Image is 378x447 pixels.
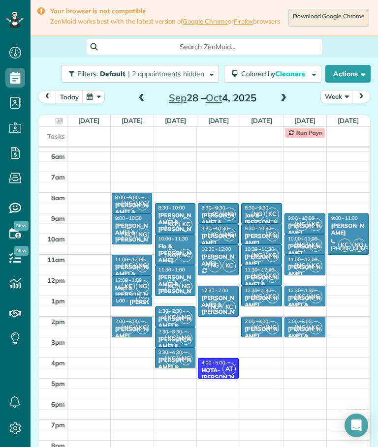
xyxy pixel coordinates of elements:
span: NG [309,290,322,303]
div: Meri & [PERSON_NAME] [115,284,150,305]
span: 11:30 - 1:00 [158,267,185,273]
div: HOTA-[PERSON_NAME] [201,367,236,388]
span: 10:30 - 12:00 [201,246,231,252]
span: KC [165,331,178,345]
span: 8am [51,194,65,202]
span: NG [295,259,308,272]
div: [PERSON_NAME] [201,253,236,268]
span: NG [295,321,308,334]
span: KC [136,321,149,334]
div: [PERSON_NAME] & [PERSON_NAME] [201,212,236,240]
span: KC [252,321,265,334]
div: [PERSON_NAME] [244,233,279,247]
a: [DATE] [165,117,186,124]
span: 12:30 - 2:00 [201,287,228,294]
span: ZenMaid works best with the latest version of or browsers [50,17,280,26]
div: [PERSON_NAME] & [PERSON_NAME] [287,295,322,323]
div: [PERSON_NAME] & [PERSON_NAME] [158,336,193,364]
span: KC [309,218,322,231]
span: AT [222,362,236,376]
span: 2:00 - 3:00 [288,318,312,325]
a: [DATE] [251,117,272,124]
span: 4pm [51,359,65,367]
span: 5pm [51,380,65,387]
strong: Your browser is not compatible [50,7,280,15]
div: [PERSON_NAME] [115,326,150,340]
span: NG [252,249,265,262]
div: [PERSON_NAME] [244,326,279,340]
span: 9:00 - 11:00 [331,215,358,221]
span: 9am [51,214,65,222]
div: [PERSON_NAME] & [PERSON_NAME] [201,295,236,323]
span: NG [295,238,308,252]
span: 11am [47,256,65,264]
span: KC [309,259,322,272]
span: 8:30 - 10:00 [158,205,185,211]
div: [PERSON_NAME] & [PERSON_NAME] [115,222,150,251]
span: New [14,246,29,256]
span: KC [122,259,135,272]
span: KC [309,321,322,334]
span: Oct [206,91,222,104]
span: NG [252,208,265,221]
span: KC [165,280,178,293]
span: KC [266,249,279,262]
span: 11:00 - 12:00 [115,256,145,263]
div: [PERSON_NAME] [244,295,279,309]
div: [PERSON_NAME] & [PERSON_NAME] [158,357,193,385]
span: NG [179,352,192,365]
span: 9:00 - 10:30 [115,215,142,221]
div: [PERSON_NAME] & [PERSON_NAME] [158,274,193,302]
div: [PERSON_NAME] [201,233,236,247]
span: NG [252,290,265,303]
span: 3pm [51,338,65,346]
span: 2:30 - 3:30 [158,328,182,335]
div: [PERSON_NAME] [287,264,322,278]
span: KC [295,290,308,303]
span: KC [266,290,279,303]
span: NG [208,259,221,272]
a: Download Google Chrome [288,9,369,27]
button: Colored byCleaners [224,65,321,83]
span: 12:30 - 1:30 [245,287,271,294]
span: KC [179,249,192,262]
div: [PERSON_NAME] & [PERSON_NAME] [115,202,150,230]
span: 12pm [47,276,65,284]
span: Sep [169,91,187,104]
span: 10:30 - 11:30 [245,246,274,252]
div: [PERSON_NAME] ([PERSON_NAME]) [PERSON_NAME] [287,222,322,265]
span: 2:00 - 3:00 [245,318,268,325]
button: Actions [325,65,371,83]
span: NG [136,259,149,272]
span: 12:00 - 1:00 [115,277,142,283]
span: NG [179,331,192,345]
span: KC [179,218,192,231]
span: NG [122,197,135,210]
span: NG [179,280,192,293]
span: 9:30 - 10:30 [201,225,228,232]
span: Run Payroll [296,129,328,136]
span: 8:00 - 9:00 [115,194,139,201]
span: 6am [51,152,65,160]
span: NG [252,269,265,283]
div: [PERSON_NAME] [287,243,322,257]
span: NG [165,249,178,262]
span: 8:30 - 9:30 [245,205,268,211]
span: KC [122,228,135,241]
span: KC [122,280,135,293]
div: Open Intercom Messenger [345,414,368,437]
span: Cleaners [275,69,307,78]
span: 10:00 - 11:00 [288,236,317,242]
span: KC [266,228,279,241]
span: KC [266,269,279,283]
span: 8:30 - 9:30 [201,205,225,211]
span: 10am [47,235,65,243]
a: [DATE] [294,117,315,124]
a: [DATE] [338,117,359,124]
button: today [56,90,83,103]
span: | 2 appointments hidden [128,69,204,78]
div: [PERSON_NAME] [244,253,279,268]
span: KC [309,238,322,252]
span: KC [136,197,149,210]
span: New [14,221,29,231]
